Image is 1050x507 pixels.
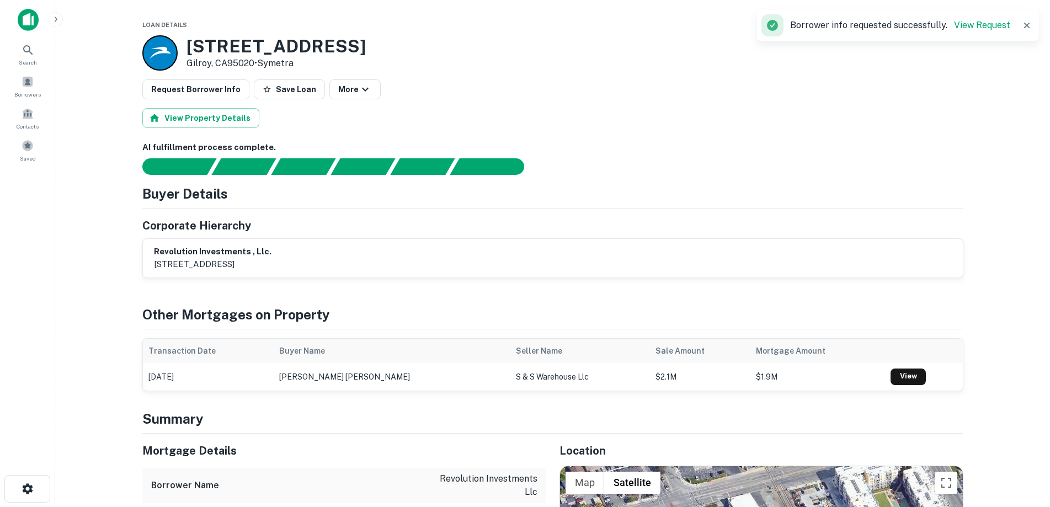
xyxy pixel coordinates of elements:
[750,339,885,363] th: Mortgage Amount
[329,79,381,99] button: More
[271,158,335,175] div: Documents found, AI parsing details...
[274,339,510,363] th: Buyer Name
[3,135,52,165] a: Saved
[510,363,651,391] td: s & s warehouse llc
[650,363,750,391] td: $2.1M
[142,184,228,204] h4: Buyer Details
[142,141,963,154] h6: AI fulfillment process complete.
[20,154,36,163] span: Saved
[3,71,52,101] a: Borrowers
[143,363,274,391] td: [DATE]
[450,158,537,175] div: AI fulfillment process complete.
[3,103,52,133] a: Contacts
[154,246,271,258] h6: revolution investments , llc.
[143,339,274,363] th: Transaction Date
[954,20,1010,30] a: View Request
[142,108,259,128] button: View Property Details
[142,442,546,459] h5: Mortgage Details
[935,472,957,494] button: Toggle fullscreen view
[14,90,41,99] span: Borrowers
[3,39,52,69] a: Search
[129,158,212,175] div: Sending borrower request to AI...
[604,472,660,494] button: Show satellite imagery
[650,339,750,363] th: Sale Amount
[142,217,251,234] h5: Corporate Hierarchy
[186,36,366,57] h3: [STREET_ADDRESS]
[18,9,39,31] img: capitalize-icon.png
[142,305,963,324] h4: Other Mortgages on Property
[186,57,366,70] p: Gilroy, CA95020 •
[257,58,294,68] a: Symetra
[142,79,249,99] button: Request Borrower Info
[790,19,1010,32] p: Borrower info requested successfully.
[331,158,395,175] div: Principals found, AI now looking for contact information...
[17,122,39,131] span: Contacts
[510,339,651,363] th: Seller Name
[891,369,926,385] a: View
[151,479,219,492] h6: Borrower Name
[142,22,187,28] span: Loan Details
[142,409,963,429] h4: Summary
[390,158,455,175] div: Principals found, still searching for contact information. This may take time...
[995,419,1050,472] iframe: Chat Widget
[274,363,510,391] td: [PERSON_NAME] [PERSON_NAME]
[438,472,537,499] p: revolution investments llc
[750,363,885,391] td: $1.9M
[19,58,37,67] span: Search
[211,158,276,175] div: Your request is received and processing...
[566,472,604,494] button: Show street map
[254,79,325,99] button: Save Loan
[154,258,271,271] p: [STREET_ADDRESS]
[559,442,963,459] h5: Location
